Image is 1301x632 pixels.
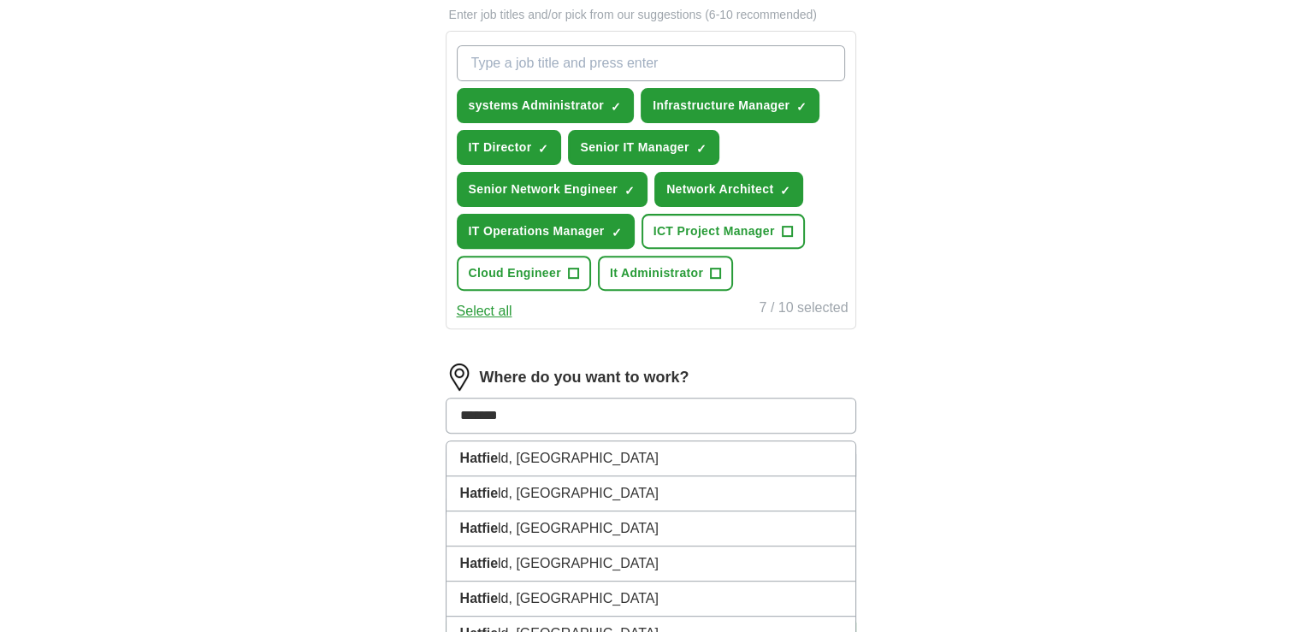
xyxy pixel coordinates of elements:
strong: Hatfie [460,521,498,535]
strong: Hatfie [460,591,498,605]
button: Cloud Engineer [457,256,591,291]
span: Infrastructure Manager [653,97,789,115]
button: Senior Network Engineer✓ [457,172,648,207]
span: ✓ [538,142,548,156]
span: IT Operations Manager [469,222,605,240]
li: ld, [GEOGRAPHIC_DATA] [446,511,855,546]
p: Enter job titles and/or pick from our suggestions (6-10 recommended) [446,6,856,24]
strong: Hatfie [460,451,498,465]
span: IT Director [469,139,532,157]
label: Where do you want to work? [480,366,689,389]
button: ICT Project Manager [642,214,805,249]
button: It Administrator [598,256,733,291]
button: IT Director✓ [457,130,562,165]
strong: Hatfie [460,486,498,500]
span: ✓ [780,184,790,198]
span: ✓ [612,226,622,239]
li: ld, [GEOGRAPHIC_DATA] [446,546,855,582]
span: ✓ [611,100,621,114]
strong: Hatfie [460,556,498,570]
button: Infrastructure Manager✓ [641,88,819,123]
span: Senior Network Engineer [469,180,618,198]
li: ld, [GEOGRAPHIC_DATA] [446,476,855,511]
span: ✓ [624,184,635,198]
img: location.png [446,363,473,391]
span: It Administrator [610,264,703,282]
button: IT Operations Manager✓ [457,214,635,249]
li: ld, [GEOGRAPHIC_DATA] [446,582,855,617]
span: systems Administrator [469,97,605,115]
span: ICT Project Manager [653,222,775,240]
input: Type a job title and press enter [457,45,845,81]
span: ✓ [696,142,707,156]
span: ✓ [796,100,807,114]
button: systems Administrator✓ [457,88,635,123]
span: Senior IT Manager [580,139,689,157]
span: Cloud Engineer [469,264,561,282]
div: 7 / 10 selected [759,298,848,322]
li: ld, [GEOGRAPHIC_DATA] [446,441,855,476]
button: Select all [457,301,512,322]
button: Senior IT Manager✓ [568,130,719,165]
button: Network Architect✓ [654,172,803,207]
span: Network Architect [666,180,773,198]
